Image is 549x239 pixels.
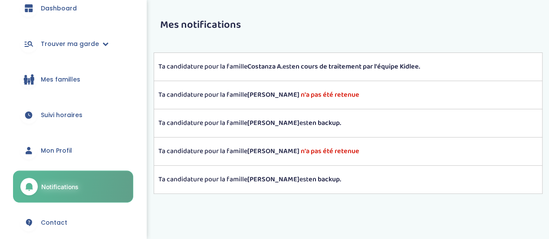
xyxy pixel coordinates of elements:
a: Notifications [13,170,133,203]
span: Mon Profil [41,146,72,155]
strong: Costanza A. [247,61,283,72]
strong: en cours de traitement par l'équipe Kidlee. [292,61,420,72]
a: Mes familles [13,64,133,95]
a: Suivi horaires [13,99,133,131]
p: Ta candidature pour la famille [158,90,538,100]
h3: Mes notifications [160,20,536,31]
span: Mes familles [41,75,80,84]
strong: en backup. [309,174,341,185]
strong: n'a pas été retenue [301,146,359,157]
p: Ta candidature pour la famille est [158,174,538,185]
span: Dashboard [41,4,77,13]
strong: n'a pas été retenue [301,89,359,100]
strong: [PERSON_NAME] [247,174,299,185]
strong: en backup. [309,118,341,128]
strong: [PERSON_NAME] [247,146,299,157]
strong: [PERSON_NAME] [247,89,299,100]
a: Mon Profil [13,135,133,166]
p: Ta candidature pour la famille est [158,118,538,128]
span: Notifications [41,182,79,191]
p: Ta candidature pour la famille [158,146,538,157]
span: Suivi horaires [41,111,82,120]
span: Trouver ma garde [41,39,99,49]
a: Contact [13,207,133,238]
a: Trouver ma garde [13,28,133,59]
p: Ta candidature pour la famille est [158,62,538,72]
span: Contact [41,218,67,227]
strong: [PERSON_NAME] [247,118,299,128]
